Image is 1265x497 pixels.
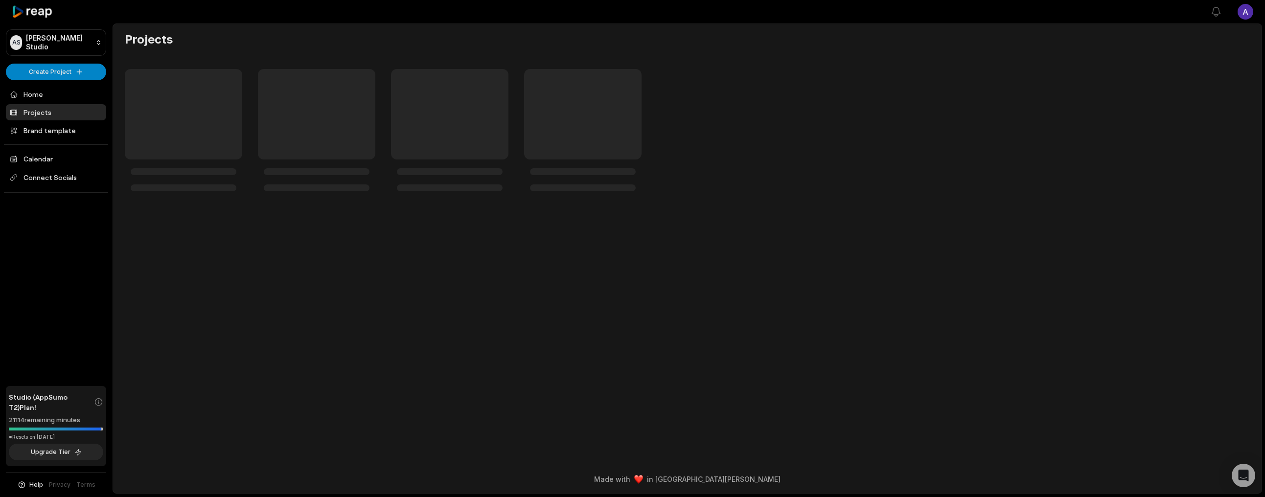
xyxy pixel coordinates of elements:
[6,122,106,138] a: Brand template
[6,169,106,186] span: Connect Socials
[125,32,173,47] h2: Projects
[1232,464,1255,487] div: Open Intercom Messenger
[76,480,95,489] a: Terms
[9,392,94,412] span: Studio (AppSumo T2) Plan!
[6,86,106,102] a: Home
[9,415,103,425] div: 21114 remaining minutes
[17,480,43,489] button: Help
[9,444,103,460] button: Upgrade Tier
[9,433,103,441] div: *Resets on [DATE]
[6,104,106,120] a: Projects
[634,475,643,484] img: heart emoji
[29,480,43,489] span: Help
[26,34,92,51] p: [PERSON_NAME] Studio
[6,64,106,80] button: Create Project
[6,151,106,167] a: Calendar
[10,35,22,50] div: AS
[122,474,1253,484] div: Made with in [GEOGRAPHIC_DATA][PERSON_NAME]
[49,480,70,489] a: Privacy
